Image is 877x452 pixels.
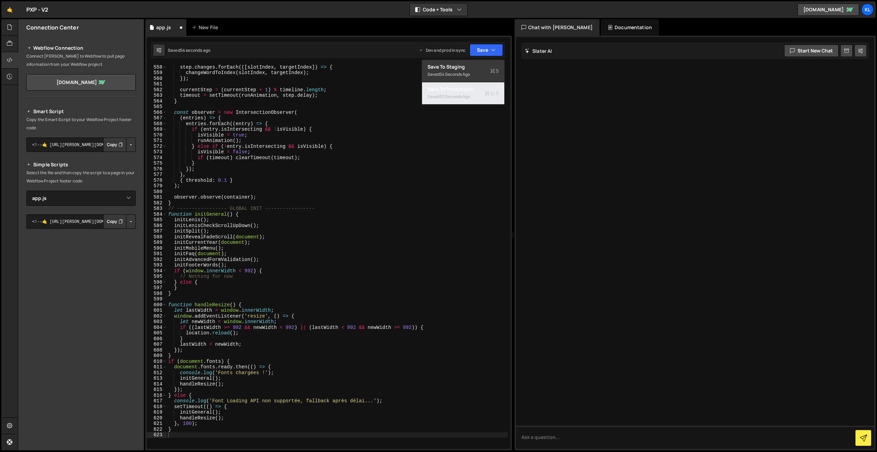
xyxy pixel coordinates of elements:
[147,228,167,234] div: 587
[147,387,167,393] div: 615
[147,285,167,291] div: 597
[147,166,167,172] div: 576
[428,70,499,79] div: Saved
[147,189,167,195] div: 580
[147,178,167,183] div: 578
[410,3,467,16] button: Code + Tools
[147,64,167,70] div: 558
[525,48,552,54] h2: Slater AI
[147,200,167,206] div: 582
[1,1,18,18] a: 🤙
[147,381,167,387] div: 614
[26,52,136,69] p: Connect [PERSON_NAME] to Webflow to pull page information from your Webflow project
[147,121,167,127] div: 568
[422,60,504,82] button: Save to StagingS Saved54 seconds ago
[147,409,167,415] div: 619
[419,47,466,53] div: Dev and prod in sync
[147,376,167,381] div: 613
[470,44,503,56] button: Save
[180,47,210,53] div: 54 seconds ago
[26,24,79,31] h2: Connection Center
[147,302,167,308] div: 600
[147,415,167,421] div: 620
[26,74,136,91] a: [DOMAIN_NAME]
[147,319,167,325] div: 603
[26,138,136,152] textarea: <!--🤙 [URL][PERSON_NAME][DOMAIN_NAME]> <script>document.addEventListener("DOMContentLoaded", func...
[147,115,167,121] div: 567
[147,432,167,438] div: 623
[26,107,136,116] h2: Smart Script
[147,353,167,359] div: 609
[147,359,167,365] div: 610
[440,94,470,99] div: 52 seconds ago
[147,274,167,279] div: 595
[784,45,839,57] button: Start new chat
[147,127,167,132] div: 569
[147,206,167,212] div: 583
[147,70,167,76] div: 559
[147,347,167,353] div: 608
[147,313,167,319] div: 602
[428,63,499,70] div: Save to Staging
[147,393,167,399] div: 616
[147,296,167,302] div: 599
[26,116,136,132] p: Copy the Smart Script to your Webflow Project footer code.
[147,194,167,200] div: 581
[26,160,136,169] h2: Simple Scripts
[147,336,167,342] div: 606
[422,82,504,105] button: Save to ProductionS Saved52 seconds ago
[147,291,167,297] div: 598
[147,132,167,138] div: 570
[428,93,499,101] div: Saved
[147,76,167,82] div: 560
[147,234,167,240] div: 588
[26,240,136,302] iframe: YouTube video player
[147,223,167,229] div: 586
[147,110,167,116] div: 566
[490,68,499,74] span: S
[192,24,221,31] div: New File
[147,364,167,370] div: 611
[147,308,167,313] div: 601
[168,47,210,53] div: Saved
[147,325,167,331] div: 604
[147,172,167,178] div: 577
[485,90,499,97] span: S
[147,138,167,144] div: 571
[147,217,167,223] div: 585
[147,427,167,432] div: 622
[147,87,167,93] div: 562
[147,279,167,285] div: 596
[103,138,136,152] div: Button group with nested dropdown
[147,98,167,104] div: 564
[861,3,874,16] a: Kl
[147,149,167,155] div: 573
[601,19,659,36] div: Documentation
[147,398,167,404] div: 617
[147,262,167,268] div: 593
[103,138,126,152] button: Copy
[147,93,167,98] div: 563
[440,71,470,77] div: 54 seconds ago
[103,214,136,229] div: Button group with nested dropdown
[147,330,167,336] div: 605
[26,44,136,52] h2: Webflow Connection
[26,169,136,185] p: Select the file and then copy the script to a page in your Webflow Project footer code.
[147,160,167,166] div: 575
[147,144,167,150] div: 572
[147,155,167,161] div: 574
[103,214,126,229] button: Copy
[156,24,171,31] div: app.js
[26,5,48,14] div: PXP - V2
[147,342,167,347] div: 607
[147,212,167,217] div: 584
[147,268,167,274] div: 594
[147,183,167,189] div: 579
[147,104,167,110] div: 565
[147,370,167,376] div: 612
[147,404,167,410] div: 618
[798,3,859,16] a: [DOMAIN_NAME]
[26,306,136,368] iframe: YouTube video player
[147,251,167,257] div: 591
